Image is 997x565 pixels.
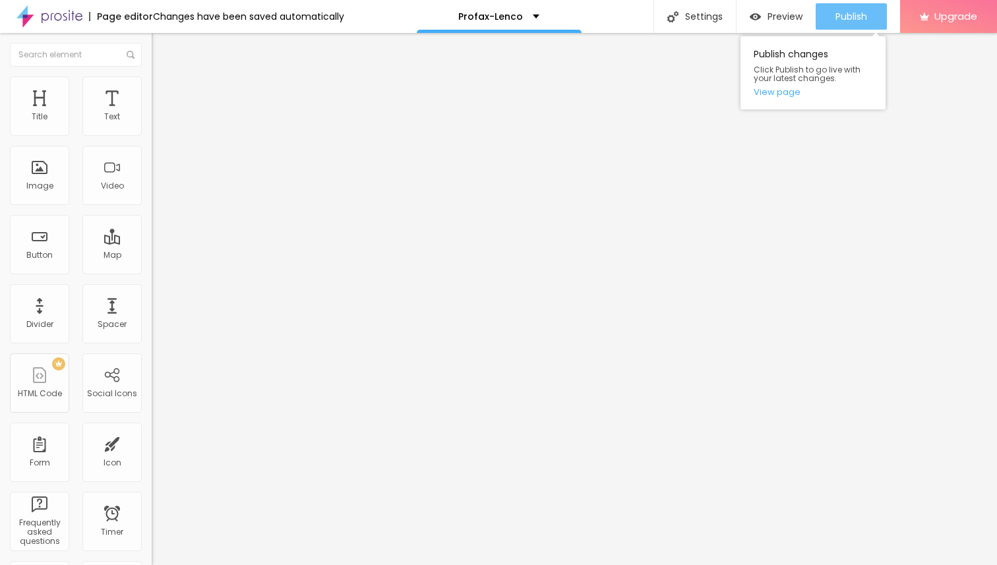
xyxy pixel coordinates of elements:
img: Icone [127,51,135,59]
div: Divider [26,320,53,329]
div: Timer [101,527,123,537]
div: Social Icons [87,389,137,398]
div: Form [30,458,50,467]
div: Page editor [89,12,153,21]
div: Button [26,251,53,260]
div: Video [101,181,124,191]
div: Text [104,112,120,121]
span: Preview [768,11,802,22]
div: Spacer [98,320,127,329]
span: Publish [835,11,867,22]
div: Title [32,112,47,121]
div: Icon [104,458,121,467]
p: Profax-Lenco [458,12,523,21]
button: Publish [816,3,887,30]
div: Publish changes [740,36,886,109]
a: View page [754,88,872,96]
img: Icone [667,11,679,22]
span: Click Publish to go live with your latest changes. [754,65,872,82]
div: Frequently asked questions [13,518,65,547]
div: HTML Code [18,389,62,398]
input: Search element [10,43,142,67]
img: view-1.svg [750,11,761,22]
button: Preview [737,3,816,30]
span: Upgrade [934,11,977,22]
iframe: Editor [152,33,997,565]
div: Changes have been saved automatically [153,12,344,21]
div: Map [104,251,121,260]
div: Image [26,181,53,191]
